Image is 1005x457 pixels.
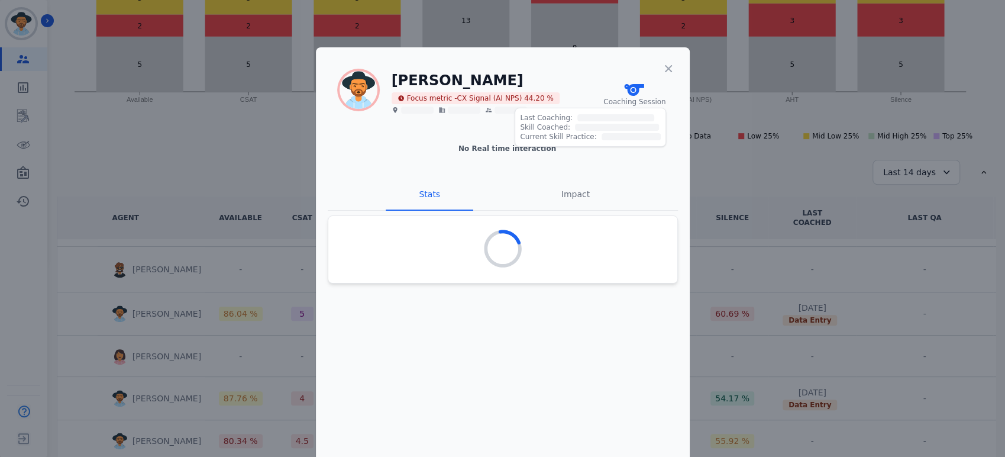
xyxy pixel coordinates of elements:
[392,71,560,90] h1: [PERSON_NAME]
[392,92,560,104] span: Focus metric - CX Signal (AI NPS) 44.20 %
[520,113,660,123] div: Last Coaching:
[337,144,678,153] div: No Real time interaction
[561,189,590,199] span: Impact
[520,132,660,141] div: Current Skill Practice:
[340,71,377,109] img: Rounded avatar
[419,189,440,199] span: Stats
[520,123,660,132] div: Skill Coached:
[603,97,665,107] span: Coaching Session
